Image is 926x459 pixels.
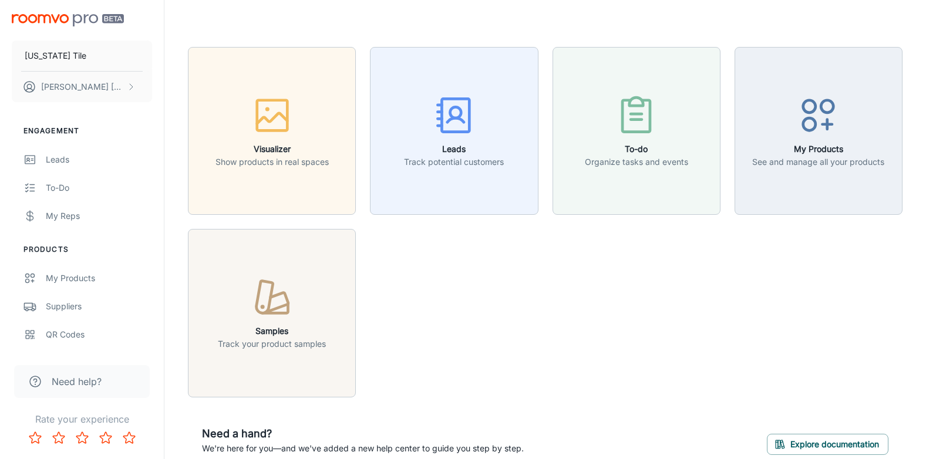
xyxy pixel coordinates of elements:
[767,434,888,455] button: Explore documentation
[46,272,152,285] div: My Products
[585,156,688,168] p: Organize tasks and events
[202,442,524,455] p: We're here for you—and we've added a new help center to guide you step by step.
[12,41,152,71] button: [US_STATE] Tile
[767,437,888,449] a: Explore documentation
[117,426,141,450] button: Rate 5 star
[25,49,86,62] p: [US_STATE] Tile
[188,47,356,215] button: VisualizerShow products in real spaces
[23,426,47,450] button: Rate 1 star
[46,300,152,313] div: Suppliers
[46,153,152,166] div: Leads
[52,374,102,389] span: Need help?
[370,124,538,136] a: LeadsTrack potential customers
[12,72,152,102] button: [PERSON_NAME] [PERSON_NAME]
[553,47,720,215] button: To-doOrganize tasks and events
[585,143,688,156] h6: To-do
[41,80,124,93] p: [PERSON_NAME] [PERSON_NAME]
[218,338,326,350] p: Track your product samples
[752,156,884,168] p: See and manage all your products
[404,143,504,156] h6: Leads
[370,47,538,215] button: LeadsTrack potential customers
[46,210,152,222] div: My Reps
[70,426,94,450] button: Rate 3 star
[752,143,884,156] h6: My Products
[47,426,70,450] button: Rate 2 star
[735,124,903,136] a: My ProductsSee and manage all your products
[46,181,152,194] div: To-do
[202,426,524,442] h6: Need a hand?
[9,412,154,426] p: Rate your experience
[188,229,356,397] button: SamplesTrack your product samples
[12,14,124,26] img: Roomvo PRO Beta
[553,124,720,136] a: To-doOrganize tasks and events
[218,325,326,338] h6: Samples
[735,47,903,215] button: My ProductsSee and manage all your products
[94,426,117,450] button: Rate 4 star
[188,306,356,318] a: SamplesTrack your product samples
[404,156,504,168] p: Track potential customers
[46,328,152,341] div: QR Codes
[215,156,329,168] p: Show products in real spaces
[215,143,329,156] h6: Visualizer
